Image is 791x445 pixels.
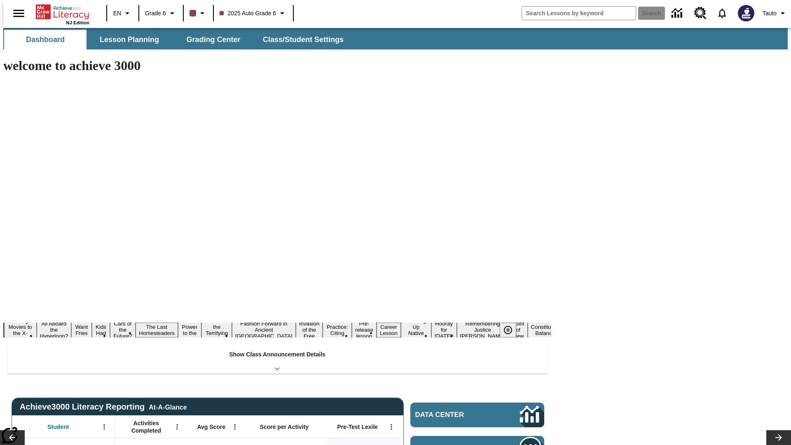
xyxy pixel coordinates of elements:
a: Notifications [711,2,733,24]
button: Slide 12 Pre-release lesson [352,319,377,340]
button: Slide 18 The Constitution's Balancing Act [528,316,567,344]
h1: welcome to achieve 3000 [3,58,551,73]
span: NJ Edition [66,20,89,25]
span: EN [113,9,121,18]
input: search field [522,7,636,20]
button: Slide 5 Cars of the Future? [110,319,136,340]
span: Tauto [763,9,777,18]
a: Home [36,4,89,20]
button: Slide 10 The Invasion of the Free CD [296,313,323,347]
a: Data Center [410,403,544,427]
button: Class: 2025 Auto Grade 6, Select your class [216,6,291,21]
button: Lesson carousel, Next [766,430,791,445]
span: Data Center [415,411,492,419]
button: Language: EN, Select a language [110,6,136,21]
button: Open Menu [171,421,183,433]
div: Home [36,3,89,25]
div: At-A-Glance [149,402,187,411]
a: Resource Center, Will open in new tab [689,2,711,24]
button: Slide 15 Hooray for Constitution Day! [431,319,457,340]
div: SubNavbar [3,28,788,49]
span: Pre-Test Lexile [337,423,378,431]
button: Grading Center [172,30,255,49]
button: Slide 11 Mixed Practice: Citing Evidence [323,316,352,344]
a: Data Center [667,2,689,25]
button: Slide 9 Fashion Forward in Ancient Rome [232,319,296,340]
button: Slide 6 The Last Homesteaders [136,323,178,337]
button: Pause [500,323,516,337]
button: Slide 4 Dirty Jobs Kids Had To Do [92,310,110,350]
button: Slide 8 Attack of the Terrifying Tomatoes [201,316,232,344]
button: Grade: Grade 6, Select a grade [142,6,180,21]
button: Slide 3 Do You Want Fries With That? [71,310,92,350]
span: Avg Score [197,423,225,431]
span: Score per Activity [260,423,309,431]
button: Lesson Planning [88,30,171,49]
div: Pause [500,323,524,337]
button: Slide 1 Taking Movies to the X-Dimension [4,316,37,344]
button: Class color is dark brown. Change class color [186,6,211,21]
span: Activities Completed [119,419,173,434]
span: 2025 Auto Grade 6 [220,9,276,18]
button: Select a new avatar [733,2,759,24]
button: Slide 2 All Aboard the Hyperloop? [37,319,71,340]
button: Open Menu [229,421,241,433]
button: Slide 16 Remembering Justice O'Connor [457,319,509,340]
div: Show Class Announcement Details [7,345,547,374]
button: Slide 13 Career Lesson [377,323,401,337]
button: Open Menu [98,421,110,433]
span: Achieve3000 Literacy Reporting [20,402,187,412]
button: Open Menu [385,421,398,433]
button: Dashboard [4,30,87,49]
button: Open side menu [7,1,31,26]
span: Student [47,423,69,431]
button: Slide 7 Solar Power to the People [178,316,202,344]
div: SubNavbar [3,30,351,49]
button: Class/Student Settings [256,30,350,49]
button: Slide 14 Cooking Up Native Traditions [401,316,431,344]
button: Profile/Settings [759,6,791,21]
p: Show Class Announcement Details [229,350,325,359]
span: Grade 6 [145,9,166,18]
img: Avatar [738,5,754,21]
